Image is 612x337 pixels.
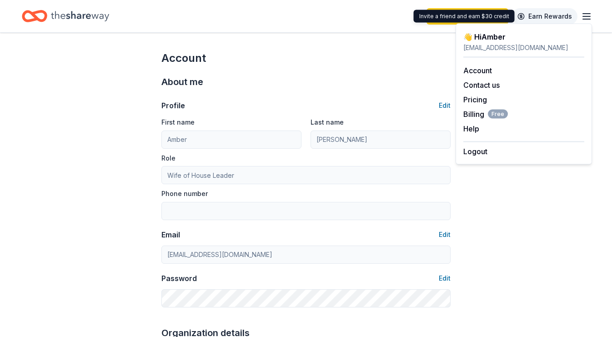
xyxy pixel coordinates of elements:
[512,8,577,25] a: Earn Rewards
[488,110,508,119] span: Free
[161,118,195,127] label: First name
[426,8,508,25] a: Upgrade your plan
[463,66,492,75] a: Account
[161,75,451,89] div: About me
[463,31,584,42] div: 👋 Hi Amber
[463,80,500,91] button: Contact us
[463,123,479,134] button: Help
[414,10,515,23] div: Invite a friend and earn $30 credit
[161,229,180,240] div: Email
[463,42,584,53] div: [EMAIL_ADDRESS][DOMAIN_NAME]
[311,118,344,127] label: Last name
[161,273,197,284] div: Password
[463,109,508,120] button: BillingFree
[161,51,451,65] div: Account
[463,146,487,157] button: Logout
[161,189,208,198] label: Phone number
[22,5,109,27] a: Home
[463,109,508,120] span: Billing
[161,154,176,163] label: Role
[439,100,451,111] button: Edit
[161,100,185,111] div: Profile
[439,229,451,240] button: Edit
[439,273,451,284] button: Edit
[463,95,487,104] a: Pricing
